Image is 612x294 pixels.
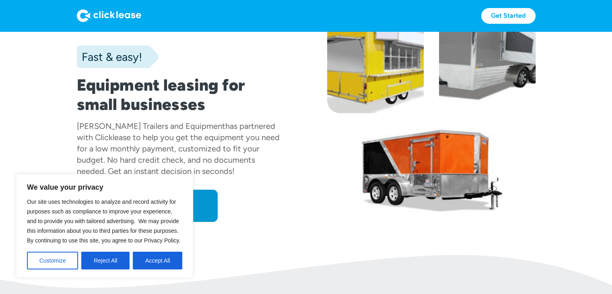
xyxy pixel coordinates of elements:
[16,174,193,278] div: We value your privacy
[77,9,141,22] img: Logo
[81,252,130,269] button: Reject All
[481,8,536,24] a: Get Started
[27,252,78,269] button: Customize
[77,49,142,65] div: Fast & easy!
[27,182,182,192] p: We value your privacy
[77,121,225,131] div: [PERSON_NAME] Trailers and Equipment
[77,121,280,176] div: has partnered with Clicklease to help you get the equipment you need for a low monthly payment, c...
[27,199,180,244] span: Our site uses technologies to analyze and record activity for purposes such as compliance to impr...
[77,75,285,114] h1: Equipment leasing for small businesses
[133,252,182,269] button: Accept All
